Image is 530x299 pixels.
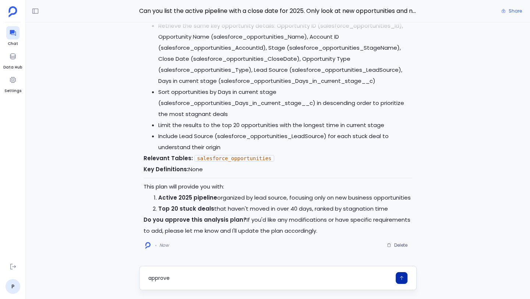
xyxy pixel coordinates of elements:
strong: Relevant Tables: [144,154,193,162]
span: Share [509,8,522,14]
strong: Key Definitions: [144,165,188,173]
li: organized by lead source, focusing only on new business opportunities [158,192,412,203]
button: Share [497,6,526,16]
li: Retrieve the same key opportunity details: Opportunity ID (salesforce_opportunities_Id), Opportun... [158,20,412,87]
span: Data Hub [3,64,22,70]
a: Settings [4,73,21,94]
li: that haven't moved in over 40 days, ranked by stagnation time [158,203,412,214]
strong: Top 20 stuck deals [158,205,214,212]
p: If you'd like any modifications or have specific requirements to add, please let me know and I'll... [144,214,412,236]
span: Chat [6,41,20,47]
li: Limit the results to the top 20 opportunities with the longest time in current stage [158,120,412,131]
textarea: approve [148,274,391,282]
span: Delete [394,242,407,248]
strong: Active 2025 pipeline [158,194,217,201]
li: Sort opportunities by Days in current stage (salesforce_opportunities_Days_in_current_stage__c) i... [158,87,412,120]
p: None [144,164,412,175]
li: Include Lead Source (salesforce_opportunities_LeadSource) for each stuck deal to understand their... [158,131,412,153]
img: petavue logo [8,6,17,17]
span: Settings [4,88,21,94]
p: This plan will provide you with: [144,181,412,192]
strong: Do you approve this analysis plan? [144,216,247,224]
a: Data Hub [3,50,22,70]
span: Can you list the active pipeline with a close date for 2025. Only look at new opportunities and n... [139,6,417,16]
a: Chat [6,26,20,47]
button: Delete [382,240,412,251]
code: salesforce_opportunities [194,155,274,162]
span: Now [159,242,169,248]
a: P [6,279,20,294]
img: logo [145,242,151,249]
